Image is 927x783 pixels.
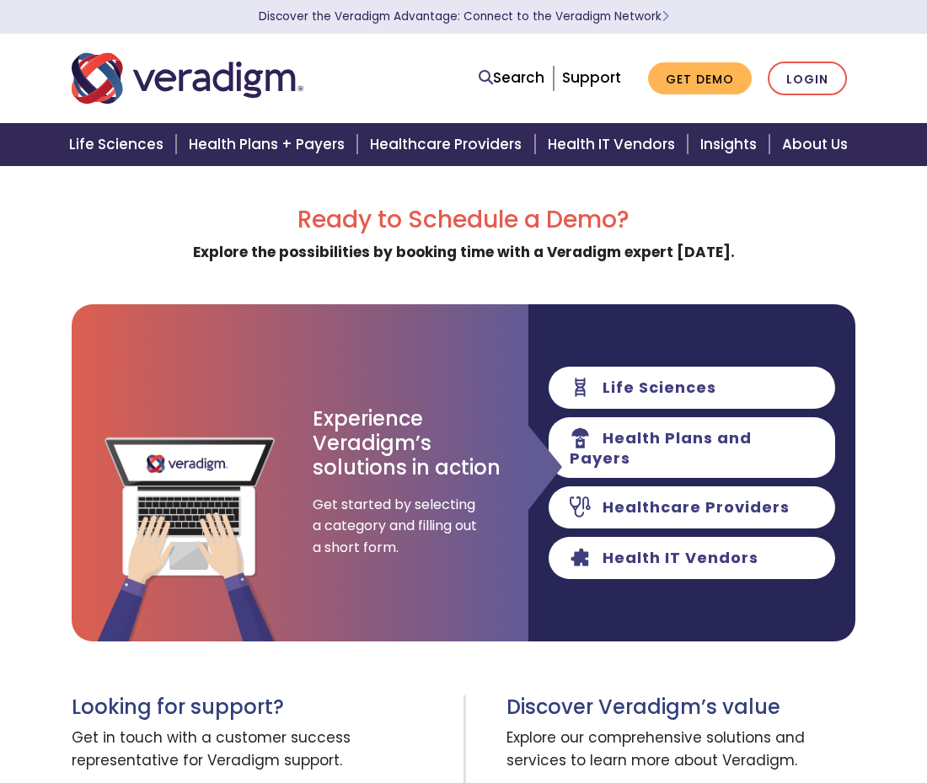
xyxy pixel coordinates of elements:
a: Login [768,62,847,96]
a: Insights [690,123,772,166]
strong: Explore the possibilities by booking time with a Veradigm expert [DATE]. [193,242,735,262]
a: Health IT Vendors [538,123,690,166]
a: Discover the Veradigm Advantage: Connect to the Veradigm NetworkLearn More [259,8,669,24]
span: Explore our comprehensive solutions and services to learn more about Veradigm. [506,720,855,780]
a: Search [479,67,544,89]
h3: Discover Veradigm’s value [506,695,855,720]
img: Veradigm logo [72,51,303,106]
span: Learn More [662,8,669,24]
h3: Looking for support? [72,695,451,720]
a: Support [562,67,621,88]
h2: Ready to Schedule a Demo? [72,206,855,234]
span: Get in touch with a customer success representative for Veradigm support. [72,720,451,780]
a: Healthcare Providers [360,123,537,166]
a: Get Demo [648,62,752,95]
span: Get started by selecting a category and filling out a short form. [313,494,481,559]
a: About Us [772,123,868,166]
h3: Experience Veradigm’s solutions in action [313,407,502,480]
a: Health Plans + Payers [179,123,360,166]
a: Life Sciences [59,123,179,166]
